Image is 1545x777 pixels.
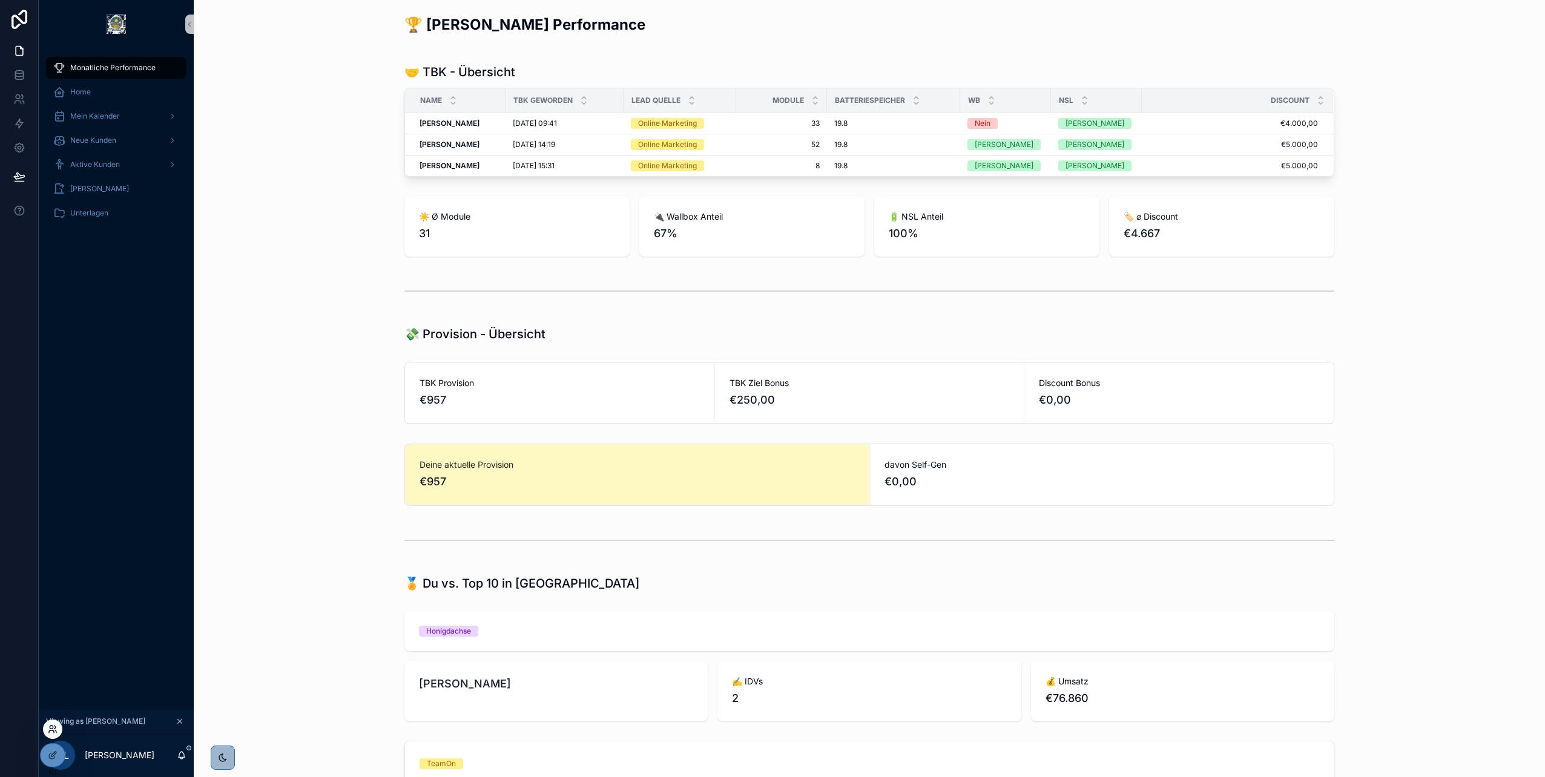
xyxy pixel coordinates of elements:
[732,675,1006,687] span: ✍️ IDVs
[638,118,697,129] div: Online Marketing
[70,87,91,97] span: Home
[968,96,980,105] span: WB
[743,140,820,149] span: 52
[631,96,680,105] span: Lead Quelle
[1142,119,1318,128] span: €4.000,00
[419,225,615,242] span: 31
[885,459,1320,471] span: davon Self-Gen
[39,48,194,240] div: scrollable content
[70,160,120,169] span: Aktive Kunden
[46,178,186,200] a: [PERSON_NAME]
[427,758,456,769] div: TeamOn
[70,111,120,121] span: Mein Kalender
[419,675,693,692] span: [PERSON_NAME]
[1046,690,1320,707] span: €76.860
[46,57,186,79] a: Monatliche Performance
[1271,96,1309,105] span: Discount
[107,15,126,34] img: App logo
[1142,161,1318,171] span: €5.000,00
[1124,225,1320,242] span: €4.667
[420,161,479,170] strong: [PERSON_NAME]
[420,140,479,149] strong: [PERSON_NAME]
[85,749,154,761] p: [PERSON_NAME]
[1046,675,1320,687] span: 💰 Umsatz
[1066,118,1124,129] div: [PERSON_NAME]
[1039,392,1319,408] span: €0,00
[404,326,545,343] h1: 💸 Provision - Übersicht
[834,161,848,171] span: 19.8
[732,690,1006,707] span: 2
[404,575,639,592] h1: 🏅 Du vs. Top 10 in [GEOGRAPHIC_DATA]
[420,392,700,408] span: €957
[1059,96,1073,105] span: NSL
[835,96,905,105] span: Batteriespeicher
[420,119,479,128] strong: [PERSON_NAME]
[743,119,820,128] span: 33
[638,139,697,150] div: Online Marketing
[46,716,145,726] span: Viewing as [PERSON_NAME]
[1124,211,1320,223] span: 🏷 ⌀ Discount
[889,225,1085,242] span: 100%
[46,154,186,175] a: Aktive Kunden
[420,96,442,105] span: Name
[46,81,186,103] a: Home
[975,118,990,129] div: Nein
[426,626,471,637] div: Honigdachse
[975,139,1033,150] div: [PERSON_NAME]
[730,377,1010,389] span: TBK Ziel Bonus
[772,96,804,105] span: Module
[70,208,108,218] span: Unterlagen
[638,160,697,171] div: Online Marketing
[404,64,515,80] h1: 🤝 TBK - Übersicht
[1066,139,1124,150] div: [PERSON_NAME]
[1142,140,1318,149] span: €5.000,00
[834,140,848,149] span: 19.8
[420,473,855,490] span: €957
[46,129,186,151] a: Neue Kunden
[419,211,615,223] span: ☀️ Ø Module
[513,161,555,171] span: [DATE] 15:31
[513,96,573,105] span: TBK geworden
[889,211,1085,223] span: 🔋 NSL Anteil
[1066,160,1124,171] div: [PERSON_NAME]
[404,15,645,34] h2: 🏆 [PERSON_NAME] Performance
[513,119,557,128] span: [DATE] 09:41
[420,459,855,471] span: Deine aktuelle Provision
[743,161,820,171] span: 8
[885,473,1320,490] span: €0,00
[46,202,186,224] a: Unterlagen
[834,119,848,128] span: 19.8
[70,136,116,145] span: Neue Kunden
[975,160,1033,171] div: [PERSON_NAME]
[46,105,186,127] a: Mein Kalender
[1039,377,1319,389] span: Discount Bonus
[654,211,850,223] span: 🔌 Wallbox Anteil
[70,63,156,73] span: Monatliche Performance
[420,377,700,389] span: TBK Provision
[654,225,850,242] span: 67%
[513,140,555,149] span: [DATE] 14:19
[70,184,129,194] span: [PERSON_NAME]
[730,392,1010,408] span: €250,00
